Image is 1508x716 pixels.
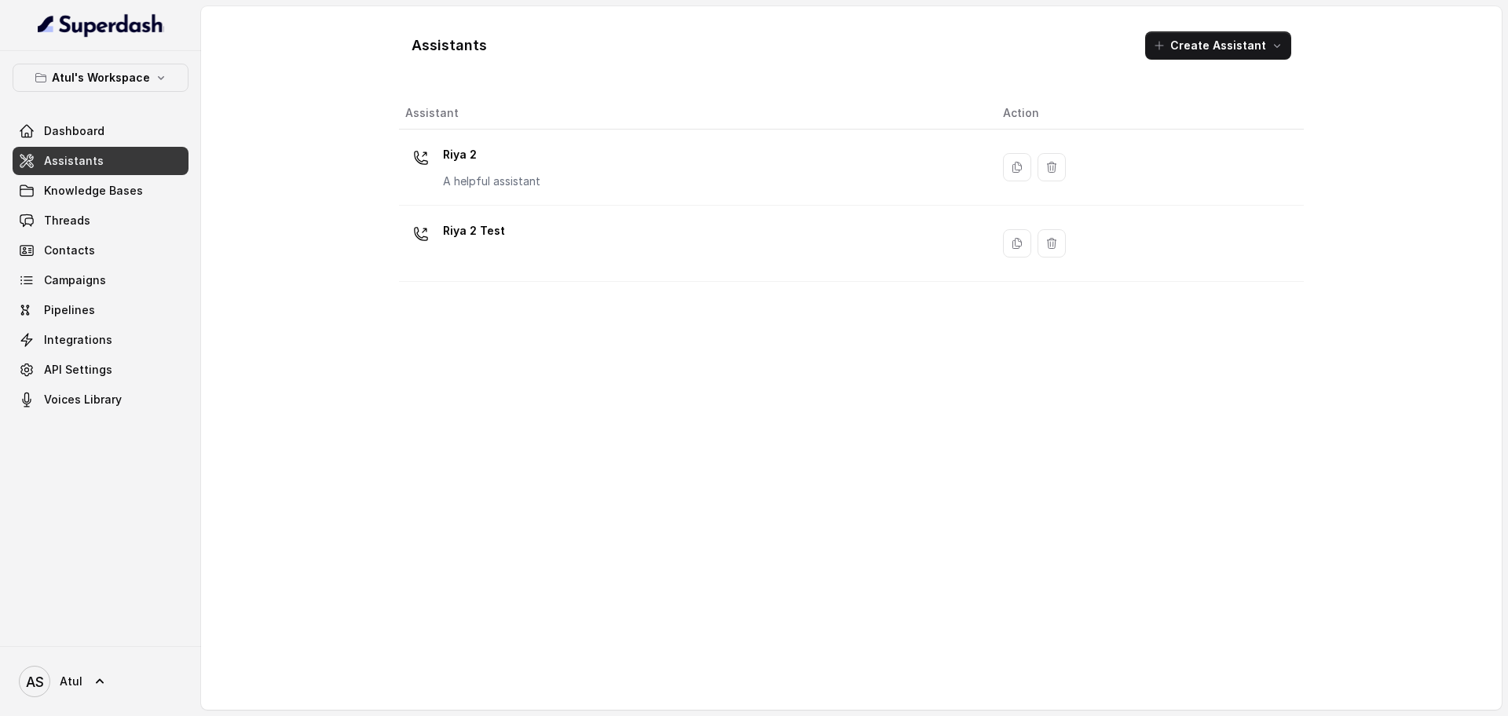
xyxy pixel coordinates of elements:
[13,236,188,265] a: Contacts
[443,218,505,243] p: Riya 2 Test
[52,68,150,87] p: Atul's Workspace
[13,356,188,384] a: API Settings
[412,33,487,58] h1: Assistants
[44,123,104,139] span: Dashboard
[44,153,104,169] span: Assistants
[44,272,106,288] span: Campaigns
[44,362,112,378] span: API Settings
[13,206,188,235] a: Threads
[44,392,122,407] span: Voices Library
[443,174,540,189] p: A helpful assistant
[1145,31,1291,60] button: Create Assistant
[44,302,95,318] span: Pipelines
[990,97,1304,130] th: Action
[13,64,188,92] button: Atul's Workspace
[26,674,44,690] text: AS
[399,97,990,130] th: Assistant
[44,213,90,228] span: Threads
[60,674,82,689] span: Atul
[13,326,188,354] a: Integrations
[13,117,188,145] a: Dashboard
[13,266,188,294] a: Campaigns
[44,183,143,199] span: Knowledge Bases
[13,659,188,703] a: Atul
[44,243,95,258] span: Contacts
[38,13,164,38] img: light.svg
[443,142,540,167] p: Riya 2
[13,147,188,175] a: Assistants
[44,332,112,348] span: Integrations
[13,296,188,324] a: Pipelines
[13,177,188,205] a: Knowledge Bases
[13,385,188,414] a: Voices Library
